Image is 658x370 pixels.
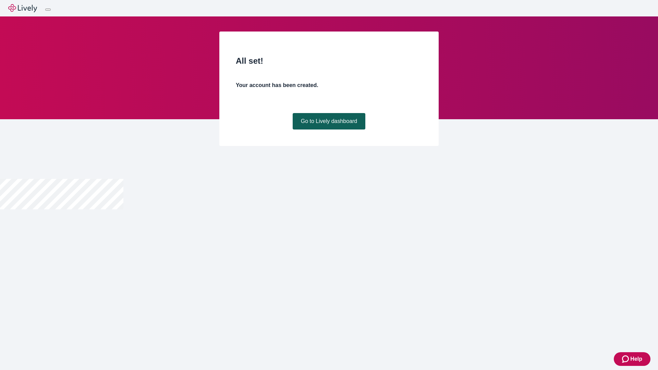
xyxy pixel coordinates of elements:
button: Zendesk support iconHelp [614,352,650,366]
svg: Zendesk support icon [622,355,630,363]
span: Help [630,355,642,363]
img: Lively [8,4,37,12]
a: Go to Lively dashboard [293,113,366,129]
h2: All set! [236,55,422,67]
button: Log out [45,9,51,11]
h4: Your account has been created. [236,81,422,89]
